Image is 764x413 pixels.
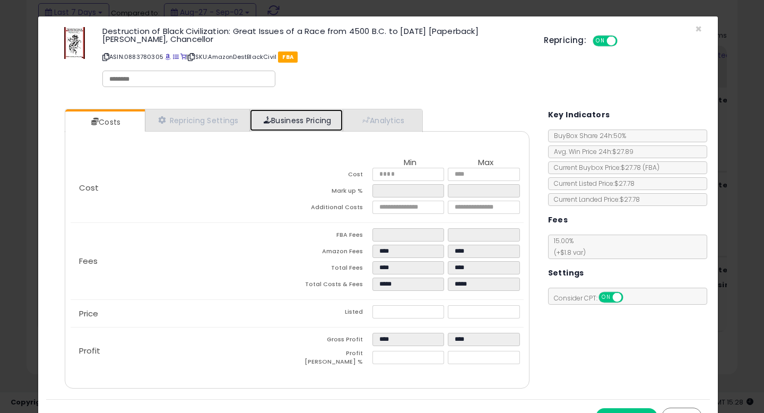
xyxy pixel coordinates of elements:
[71,257,297,265] p: Fees
[145,109,250,131] a: Repricing Settings
[297,201,372,217] td: Additional Costs
[64,27,85,59] img: 51MzVNDH8+L._SL60_.jpg
[594,37,607,46] span: ON
[102,27,528,43] h3: Destruction of Black Civilization: Great Issues of a Race from 4500 B.C. to [DATE] [Paperback] [P...
[695,21,702,37] span: ×
[102,48,528,65] p: ASIN: 0883780305 | SKU: AmazonDestBlackCivil
[297,228,372,245] td: FBA Fees
[616,37,633,46] span: OFF
[71,309,297,318] p: Price
[548,108,610,122] h5: Key Indicators
[297,168,372,184] td: Cost
[278,51,298,63] span: FBA
[643,163,659,172] span: ( FBA )
[250,109,343,131] a: Business Pricing
[180,53,186,61] a: Your listing only
[343,109,421,131] a: Analytics
[448,158,523,168] th: Max
[71,347,297,355] p: Profit
[297,278,372,294] td: Total Costs & Fees
[549,147,633,156] span: Avg. Win Price 24h: $27.89
[297,184,372,201] td: Mark up %
[549,248,586,257] span: (+$1.8 var)
[549,294,637,303] span: Consider CPT:
[297,245,372,261] td: Amazon Fees
[165,53,171,61] a: BuyBox page
[549,195,640,204] span: Current Landed Price: $27.78
[372,158,448,168] th: Min
[297,305,372,322] td: Listed
[621,163,659,172] span: $27.78
[600,293,613,302] span: ON
[548,266,584,280] h5: Settings
[621,293,638,302] span: OFF
[297,261,372,278] td: Total Fees
[549,236,586,257] span: 15.00 %
[544,36,586,45] h5: Repricing:
[549,163,659,172] span: Current Buybox Price:
[549,179,635,188] span: Current Listed Price: $27.78
[71,184,297,192] p: Cost
[297,333,372,349] td: Gross Profit
[173,53,179,61] a: All offer listings
[548,213,568,227] h5: Fees
[297,349,372,369] td: Profit [PERSON_NAME] %
[65,111,144,133] a: Costs
[549,131,626,140] span: BuyBox Share 24h: 50%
